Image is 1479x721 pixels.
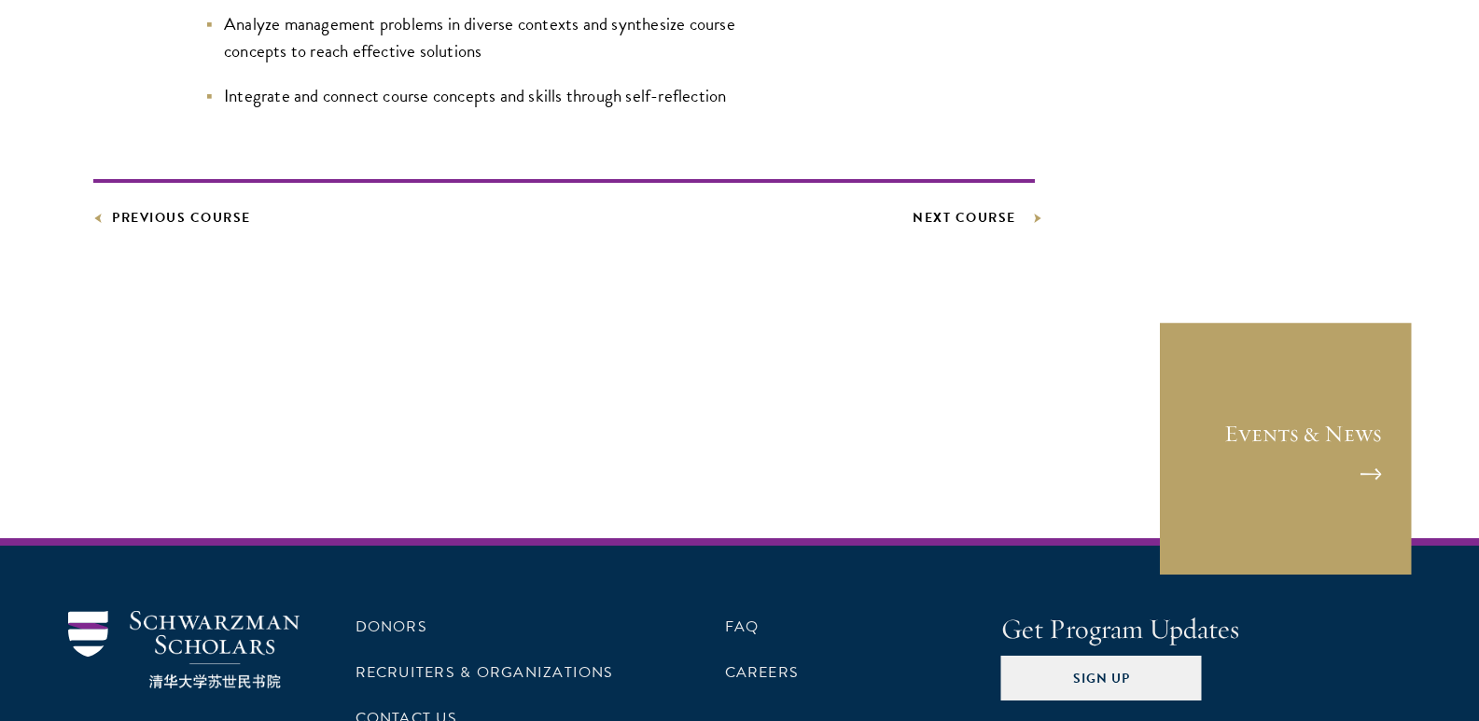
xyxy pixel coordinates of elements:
[68,611,300,688] img: Schwarzman Scholars
[93,206,251,229] a: Previous Course
[1001,611,1412,648] h4: Get Program Updates
[1001,656,1202,700] button: Sign Up
[725,616,760,638] a: FAQ
[356,616,427,638] a: Donors
[725,661,800,684] a: Careers
[356,661,614,684] a: Recruiters & Organizations
[205,10,737,64] li: Analyze management problems in diverse contexts and synthesize course concepts to reach effective...
[913,206,1035,229] a: Next Course
[1160,323,1412,575] a: Events & News
[205,82,737,109] li: Integrate and connect course concepts and skills through self-reflection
